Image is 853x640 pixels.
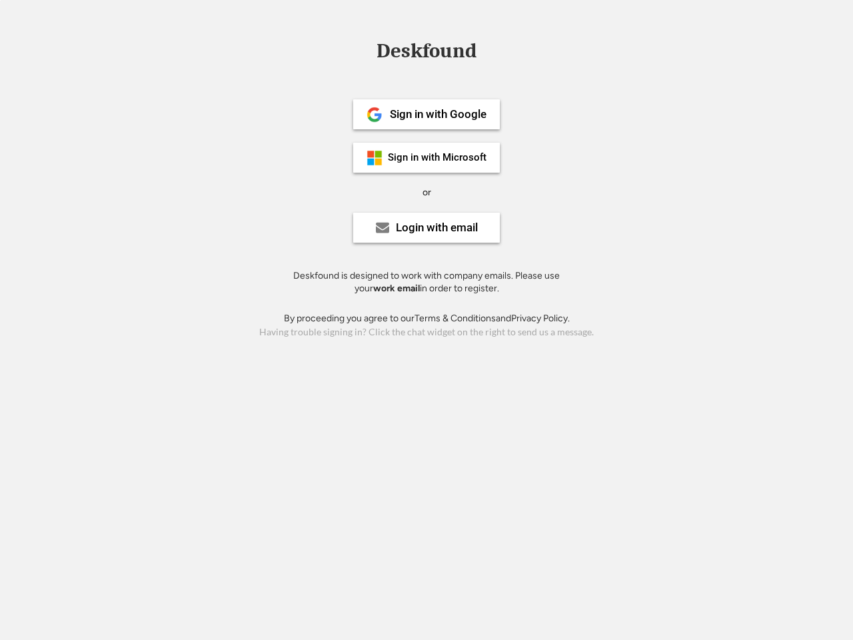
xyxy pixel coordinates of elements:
div: By proceeding you agree to our and [284,312,570,325]
div: Deskfound [370,41,483,61]
img: ms-symbollockup_mssymbol_19.png [367,150,383,166]
a: Privacy Policy. [511,313,570,324]
div: Login with email [396,222,478,233]
div: Sign in with Google [390,109,486,120]
div: Sign in with Microsoft [388,153,486,163]
div: Deskfound is designed to work with company emails. Please use your in order to register. [277,269,576,295]
a: Terms & Conditions [415,313,496,324]
div: or [423,186,431,199]
strong: work email [373,283,420,294]
img: 1024px-Google__G__Logo.svg.png [367,107,383,123]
